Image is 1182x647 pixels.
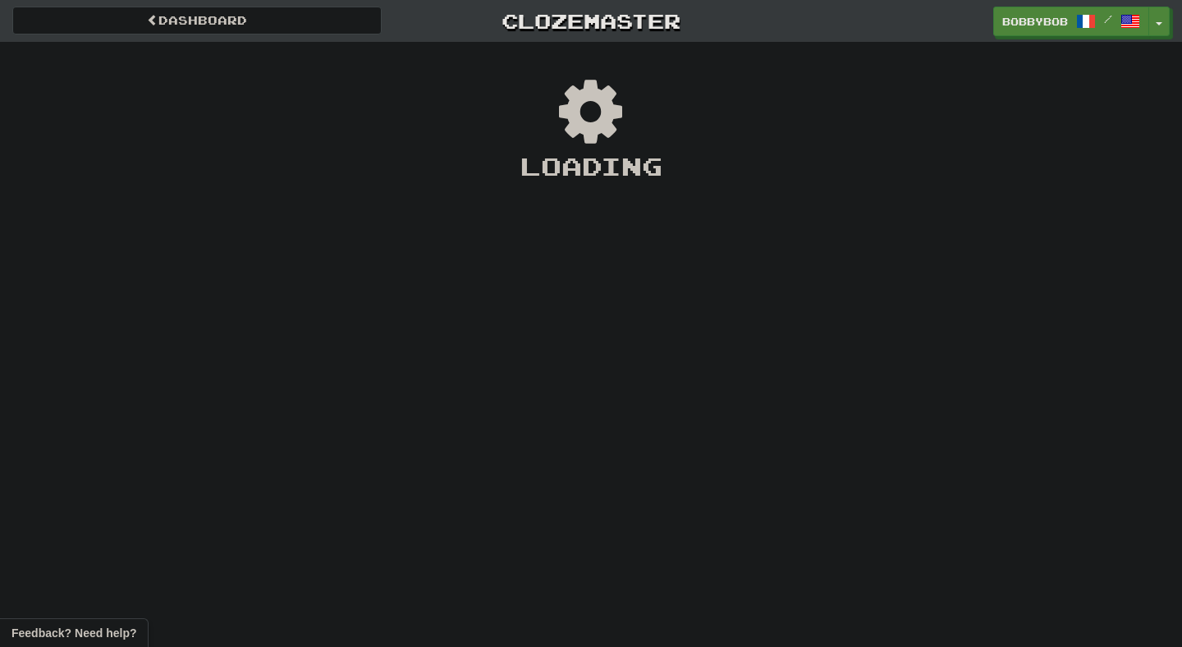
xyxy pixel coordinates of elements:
a: BobbyBob / [993,7,1149,36]
a: Dashboard [12,7,382,34]
span: Open feedback widget [11,625,136,641]
span: BobbyBob [1002,14,1068,29]
span: / [1104,13,1112,25]
a: Clozemaster [406,7,776,35]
